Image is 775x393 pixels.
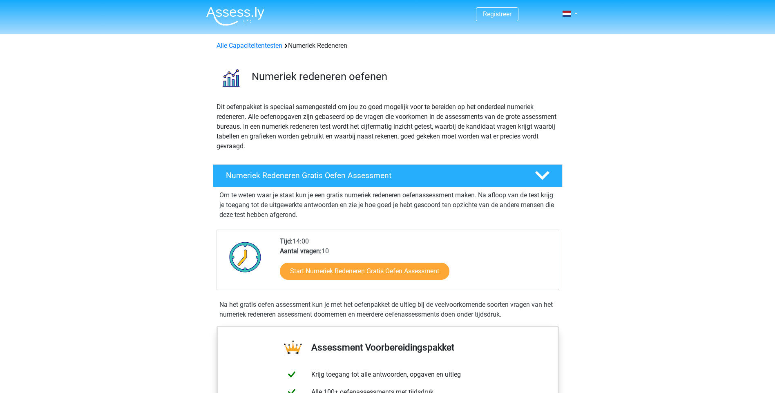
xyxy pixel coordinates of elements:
[280,247,322,255] b: Aantal vragen:
[274,237,558,290] div: 14:00 10
[226,171,522,180] h4: Numeriek Redeneren Gratis Oefen Assessment
[280,237,293,245] b: Tijd:
[219,190,556,220] p: Om te weten waar je staat kun je een gratis numeriek redeneren oefenassessment maken. Na afloop v...
[213,60,248,95] img: numeriek redeneren
[483,10,511,18] a: Registreer
[252,70,556,83] h3: Numeriek redeneren oefenen
[213,41,562,51] div: Numeriek Redeneren
[225,237,266,277] img: Klok
[217,102,559,151] p: Dit oefenpakket is speciaal samengesteld om jou zo goed mogelijk voor te bereiden op het onderdee...
[210,164,566,187] a: Numeriek Redeneren Gratis Oefen Assessment
[280,263,449,280] a: Start Numeriek Redeneren Gratis Oefen Assessment
[216,300,559,319] div: Na het gratis oefen assessment kun je met het oefenpakket de uitleg bij de veelvoorkomende soorte...
[217,42,282,49] a: Alle Capaciteitentesten
[206,7,264,26] img: Assessly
